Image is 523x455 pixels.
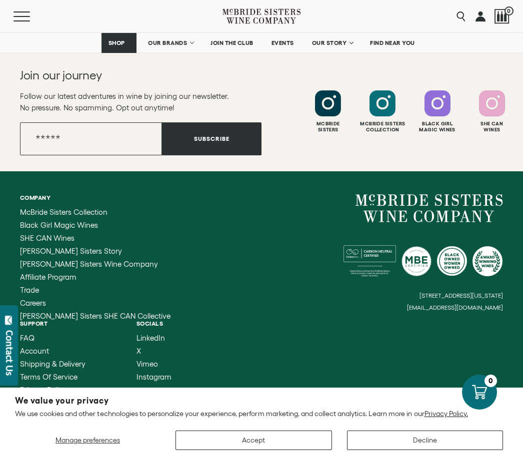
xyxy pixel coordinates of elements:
[302,121,354,133] div: Mcbride Sisters
[136,347,171,355] a: X
[20,334,34,342] span: FAQ
[136,334,165,342] span: LinkedIn
[265,33,300,53] a: EVENTS
[20,90,261,113] p: Follow our latest adventures in wine by joining our newsletter. No pressure. No spamming. Opt out...
[20,312,170,320] a: McBride Sisters SHE CAN Collective
[175,431,331,450] button: Accept
[356,90,408,133] a: Follow McBride Sisters Collection on Instagram Mcbride SistersCollection
[504,6,513,15] span: 0
[20,373,99,381] a: Terms of Service
[20,221,98,229] span: Black Girl Magic Wines
[466,121,518,133] div: She Can Wines
[162,122,261,155] button: Subscribe
[20,360,99,368] a: Shipping & Delivery
[20,360,85,368] span: Shipping & Delivery
[484,375,497,387] div: 0
[13,11,49,21] button: Mobile Menu Trigger
[15,431,160,450] button: Manage preferences
[141,33,199,53] a: OUR BRANDS
[204,33,260,53] a: JOIN THE CLUB
[20,234,170,242] a: SHE CAN Wines
[20,373,77,381] span: Terms of Service
[20,208,107,216] span: McBride Sisters Collection
[302,90,354,133] a: Follow McBride Sisters on Instagram McbrideSisters
[20,221,170,229] a: Black Girl Magic Wines
[20,386,66,394] span: Privacy Policy
[101,33,136,53] a: SHOP
[20,299,170,307] a: Careers
[419,292,503,299] small: [STREET_ADDRESS][US_STATE]
[20,234,74,242] span: SHE CAN Wines
[136,360,158,368] span: Vimeo
[407,304,503,311] small: [EMAIL_ADDRESS][DOMAIN_NAME]
[20,260,170,268] a: McBride Sisters Wine Company
[15,397,508,405] h2: We value your privacy
[20,273,76,281] span: Affiliate Program
[312,39,347,46] span: OUR STORY
[424,410,468,418] a: Privacy Policy.
[20,286,39,294] span: Trade
[136,360,171,368] a: Vimeo
[20,312,170,320] span: [PERSON_NAME] Sisters SHE CAN Collective
[55,436,120,444] span: Manage preferences
[20,247,170,255] a: McBride Sisters Story
[20,260,158,268] span: [PERSON_NAME] Sisters Wine Company
[305,33,359,53] a: OUR STORY
[136,334,171,342] a: LinkedIn
[20,299,46,307] span: Careers
[370,39,415,46] span: FIND NEAR YOU
[20,334,99,342] a: FAQ
[355,194,503,222] a: McBride Sisters Wine Company
[20,247,122,255] span: [PERSON_NAME] Sisters Story
[136,373,171,381] a: Instagram
[20,386,99,394] a: Privacy Policy
[108,39,125,46] span: SHOP
[148,39,187,46] span: OUR BRANDS
[20,208,170,216] a: McBride Sisters Collection
[411,90,463,133] a: Follow Black Girl Magic Wines on Instagram Black GirlMagic Wines
[356,121,408,133] div: Mcbride Sisters Collection
[411,121,463,133] div: Black Girl Magic Wines
[210,39,253,46] span: JOIN THE CLUB
[271,39,294,46] span: EVENTS
[363,33,421,53] a: FIND NEAR YOU
[136,347,141,355] span: X
[347,431,503,450] button: Decline
[15,409,508,418] p: We use cookies and other technologies to personalize your experience, perform marketing, and coll...
[20,67,237,83] h2: Join our journey
[20,286,170,294] a: Trade
[20,347,99,355] a: Account
[20,273,170,281] a: Affiliate Program
[20,122,162,155] input: Email
[466,90,518,133] a: Follow SHE CAN Wines on Instagram She CanWines
[4,330,14,376] div: Contact Us
[20,347,49,355] span: Account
